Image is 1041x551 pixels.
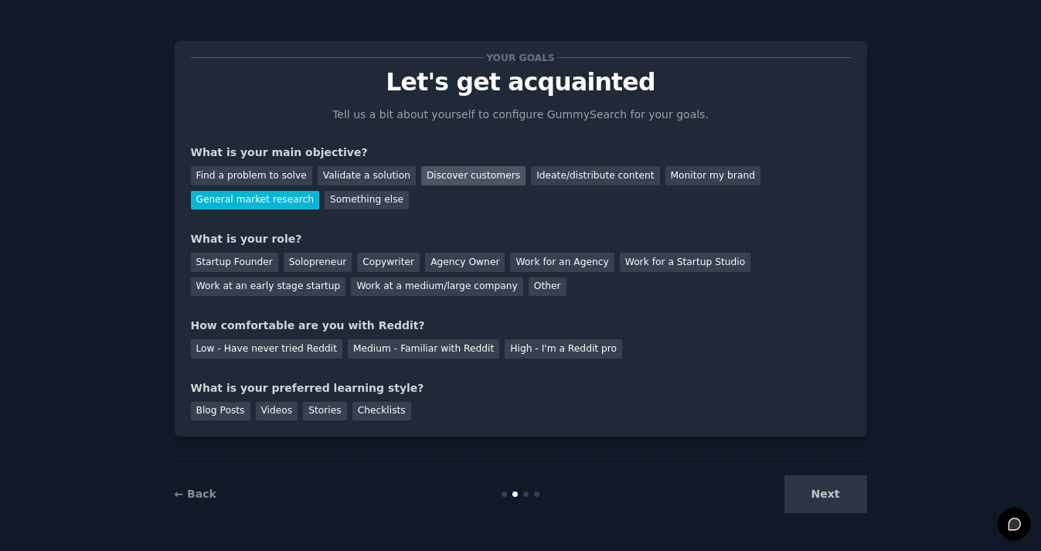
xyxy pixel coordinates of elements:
[425,253,505,272] div: Agency Owner
[191,191,320,210] div: General market research
[318,166,416,185] div: Validate a solution
[191,69,851,96] p: Let's get acquainted
[191,318,851,334] div: How comfortable are you with Reddit?
[284,253,352,272] div: Solopreneur
[303,402,346,421] div: Stories
[191,231,851,247] div: What is your role?
[175,488,216,500] a: ← Back
[191,166,312,185] div: Find a problem to solve
[620,253,750,272] div: Work for a Startup Studio
[531,166,659,185] div: Ideate/distribute content
[256,402,298,421] div: Videos
[484,49,558,66] span: Your goals
[191,253,278,272] div: Startup Founder
[191,380,851,396] div: What is your preferred learning style?
[191,402,250,421] div: Blog Posts
[191,277,346,297] div: Work at an early stage startup
[510,253,614,272] div: Work for an Agency
[191,145,851,161] div: What is your main objective?
[665,166,760,185] div: Monitor my brand
[357,253,420,272] div: Copywriter
[326,107,716,123] p: Tell us a bit about yourself to configure GummySearch for your goals.
[348,339,499,359] div: Medium - Familiar with Reddit
[351,277,522,297] div: Work at a medium/large company
[505,339,622,359] div: High - I'm a Reddit pro
[325,191,409,210] div: Something else
[529,277,566,297] div: Other
[421,166,526,185] div: Discover customers
[352,402,411,421] div: Checklists
[191,339,342,359] div: Low - Have never tried Reddit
